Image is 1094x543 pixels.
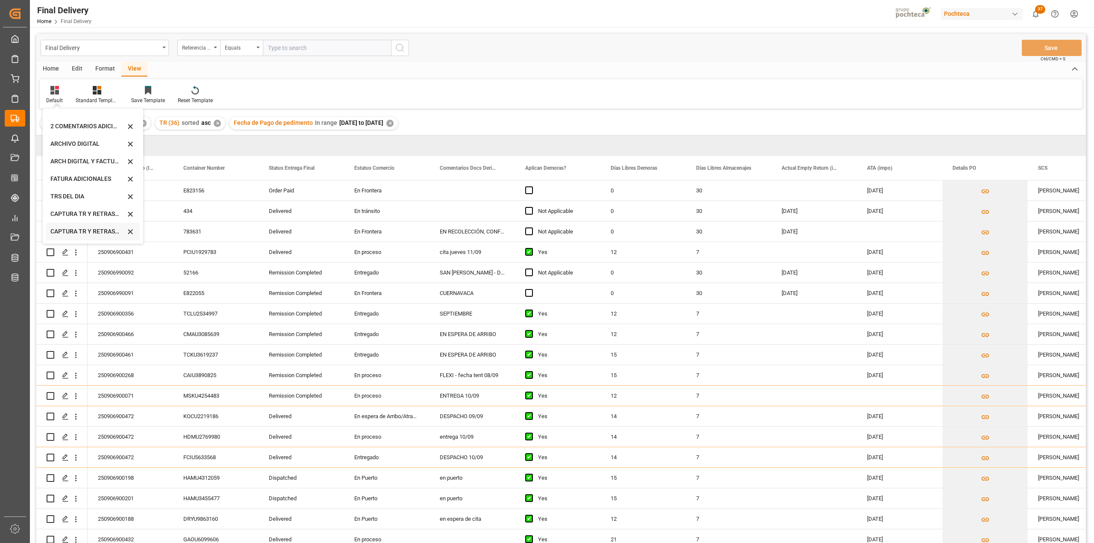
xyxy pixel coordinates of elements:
div: entrega 10/09 [429,427,515,447]
span: SCS [1038,165,1047,171]
div: Remission Completed [259,345,344,365]
span: 37 [1035,5,1045,14]
div: en puerto [429,488,515,508]
div: EN ESPERA DE ARRIBO [429,324,515,344]
div: CMAU3085639 [173,324,259,344]
div: Press SPACE to select this row. [36,468,88,488]
div: Yes [538,366,590,385]
div: ✕ [386,120,394,127]
button: open menu [220,40,263,56]
div: Not Applicable [538,263,590,283]
div: Remission Completed [259,365,344,385]
div: 7 [686,427,771,447]
span: Aplican Demoras? [525,165,566,171]
div: 250906900201 [88,488,173,508]
div: En proceso [344,386,429,406]
div: [DATE] [857,201,942,221]
div: Remission Completed [259,283,344,303]
div: TCLU2534997 [173,304,259,324]
button: search button [391,40,409,56]
div: HDMU2769980 [173,427,259,447]
div: DESPACHO 09/09 [429,406,515,426]
div: 7 [686,488,771,508]
div: FCIU5633568 [173,447,259,467]
div: 250906990092 [88,263,173,283]
div: 14 [600,406,686,426]
div: ✕ [214,120,221,127]
div: DESPACHO 10/09 [429,447,515,467]
div: SAN [PERSON_NAME] - DOCTOS ENVIADO AYER [429,263,515,283]
button: Save [1022,40,1082,56]
div: [DATE] [857,406,942,426]
div: Pochteca [941,8,1023,20]
div: 250906900198 [88,468,173,488]
span: In range [315,119,337,126]
input: Type to search [263,40,391,56]
div: Delivered [259,447,344,467]
div: ENTREGA 10/09 [429,386,515,406]
div: CAIU3890825 [173,365,259,385]
div: SEPTIEMBRE [429,304,515,324]
div: 15 [600,488,686,508]
div: Final Delivery [37,4,91,17]
div: Home [36,62,65,77]
div: en espera de cita [429,509,515,529]
div: En proceso [344,242,429,262]
div: PCIU1929783 [173,242,259,262]
div: Yes [538,325,590,344]
div: Entregado [344,324,429,344]
span: ATA (impo) [867,165,892,171]
div: 14 [600,447,686,467]
span: Container Number [183,165,225,171]
div: FATURA ADICIONALES [50,174,125,183]
div: Reset Template [178,97,213,104]
span: Estatus Comercio [354,165,394,171]
div: [DATE] [857,263,942,283]
div: [DATE] [857,345,942,365]
div: 12 [600,324,686,344]
div: [DATE] [857,447,942,467]
div: Press SPACE to select this row. [36,509,88,529]
div: En Frontera [344,221,429,242]
div: Press SPACE to select this row. [36,406,88,427]
div: 0 [600,221,686,242]
div: Entregado [344,304,429,324]
div: 7 [686,324,771,344]
div: 7 [686,304,771,324]
div: CUERNAVACA [429,283,515,303]
div: [DATE] [857,304,942,324]
div: Press SPACE to select this row. [36,365,88,386]
div: 250906900356 [88,304,173,324]
div: 15 [600,468,686,488]
div: 250906990091 [88,283,173,303]
div: 12 [600,242,686,262]
div: Order Paid [259,180,344,201]
div: Press SPACE to select this row. [36,304,88,324]
div: View [121,62,147,77]
span: [DATE] to [DATE] [339,119,383,126]
div: Press SPACE to select this row. [36,201,88,221]
div: Not Applicable [538,222,590,242]
div: 12 [600,509,686,529]
button: open menu [41,40,169,56]
div: Not Applicable [538,201,590,221]
span: sorted [182,119,199,126]
div: Dispatched [259,468,344,488]
div: En Frontera [344,283,429,303]
span: Details PO [953,165,976,171]
div: [DATE] [857,283,942,303]
div: Delivered [259,242,344,262]
div: E823156 [173,180,259,201]
div: [DATE] [771,221,857,242]
div: 250906900188 [88,509,173,529]
div: Remission Completed [259,386,344,406]
div: cita jueves 11/09 [429,242,515,262]
div: Edit [65,62,89,77]
div: CAPTURA TR Y RETRASO CON ENTREGA Y SUCURSAL [50,227,125,236]
div: Press SPACE to select this row. [36,427,88,447]
div: 7 [686,447,771,467]
div: Yes [538,407,590,426]
div: 30 [686,201,771,221]
div: 7 [686,468,771,488]
div: 14 [600,427,686,447]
